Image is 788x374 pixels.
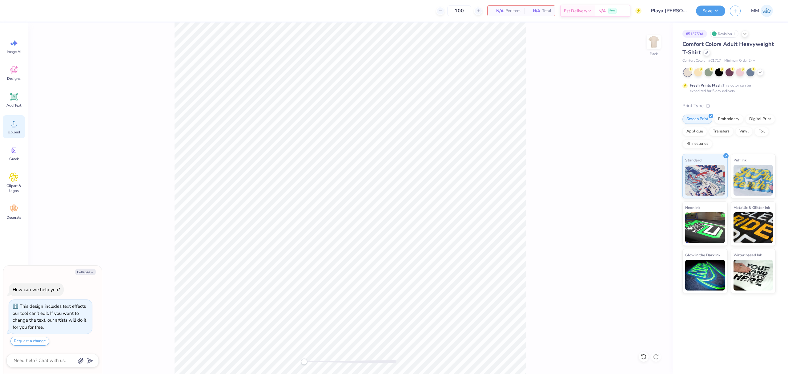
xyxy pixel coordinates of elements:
div: Rhinestones [682,139,712,148]
span: Add Text [6,103,21,108]
div: Accessibility label [301,359,307,365]
img: Glow in the Dark Ink [685,260,725,291]
div: Transfers [709,127,734,136]
span: N/A [528,8,540,14]
span: Clipart & logos [4,183,24,193]
span: Glow in the Dark Ink [685,252,720,258]
input: Untitled Design [646,5,691,17]
img: Metallic & Glitter Ink [734,212,773,243]
span: Image AI [7,49,21,54]
button: Save [696,6,725,16]
img: Water based Ink [734,260,773,291]
span: N/A [598,8,606,14]
div: Back [650,51,658,57]
div: # 513759A [682,30,707,38]
div: Applique [682,127,707,136]
span: N/A [491,8,504,14]
span: Metallic & Glitter Ink [734,204,770,211]
span: Upload [8,130,20,135]
span: Greek [9,157,19,161]
div: Foil [754,127,769,136]
span: Est. Delivery [564,8,587,14]
span: Minimum Order: 24 + [724,58,755,63]
span: Neon Ink [685,204,700,211]
img: Back [648,36,660,48]
div: How can we help you? [13,287,60,293]
div: Screen Print [682,115,712,124]
img: Mariah Myssa Salurio [761,5,773,17]
img: Standard [685,165,725,196]
span: MM [751,7,759,14]
span: Water based Ink [734,252,762,258]
a: MM [748,5,776,17]
div: Digital Print [745,115,775,124]
span: Comfort Colors Adult Heavyweight T-Shirt [682,40,774,56]
input: – – [447,5,471,16]
span: Standard [685,157,702,163]
strong: Fresh Prints Flash: [690,83,722,88]
span: Free [609,9,615,13]
img: Puff Ink [734,165,773,196]
div: Embroidery [714,115,743,124]
div: Vinyl [735,127,753,136]
span: Decorate [6,215,21,220]
div: This design includes text effects our tool can't edit. If you want to change the text, our artist... [13,303,86,330]
span: Comfort Colors [682,58,705,63]
span: Puff Ink [734,157,746,163]
div: Print Type [682,102,776,109]
span: # C1717 [708,58,721,63]
div: This color can be expedited for 5 day delivery. [690,83,766,94]
span: Per Item [505,8,521,14]
img: Neon Ink [685,212,725,243]
button: Collapse [75,269,96,275]
button: Request a change [10,337,49,346]
span: Designs [7,76,21,81]
div: Revision 1 [710,30,738,38]
span: Total [542,8,551,14]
